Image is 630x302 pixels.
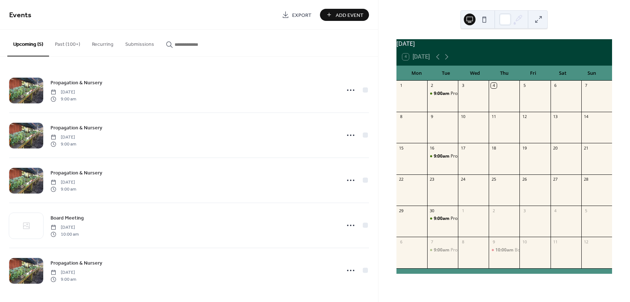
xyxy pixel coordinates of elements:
[553,239,558,244] div: 11
[553,145,558,151] div: 20
[584,177,589,182] div: 28
[460,114,466,119] div: 10
[427,153,458,159] div: Propagation & Nursery
[396,39,612,48] div: [DATE]
[434,247,451,253] span: 9:00am
[460,239,466,244] div: 8
[491,145,496,151] div: 18
[51,231,79,237] span: 10:00 am
[51,78,102,87] a: Propagation & Nursery
[491,83,496,88] div: 4
[51,186,76,192] span: 9:00 am
[515,247,545,253] div: Board Meeting
[434,91,451,97] span: 9:00am
[427,247,458,253] div: Propagation & Nursery
[451,153,497,159] div: Propagation & Nursery
[402,66,432,81] div: Mon
[451,247,497,253] div: Propagation & Nursery
[429,208,435,213] div: 30
[427,91,458,97] div: Propagation & Nursery
[553,114,558,119] div: 13
[495,247,515,253] span: 10:00am
[522,177,527,182] div: 26
[461,66,490,81] div: Wed
[491,114,496,119] div: 11
[399,114,404,119] div: 8
[522,145,527,151] div: 19
[584,208,589,213] div: 5
[429,145,435,151] div: 16
[519,66,548,81] div: Fri
[489,66,519,81] div: Thu
[553,177,558,182] div: 27
[399,83,404,88] div: 1
[51,89,76,96] span: [DATE]
[336,11,364,19] span: Add Event
[548,66,577,81] div: Sat
[451,91,497,97] div: Propagation & Nursery
[427,216,458,222] div: Propagation & Nursery
[51,124,102,132] a: Propagation & Nursery
[51,141,76,147] span: 9:00 am
[522,83,527,88] div: 5
[399,208,404,213] div: 29
[522,208,527,213] div: 3
[577,66,606,81] div: Sun
[51,96,76,102] span: 9:00 am
[9,8,31,22] span: Events
[51,79,102,87] span: Propagation & Nursery
[429,177,435,182] div: 23
[49,30,86,56] button: Past (100+)
[51,224,79,231] span: [DATE]
[553,208,558,213] div: 4
[51,214,84,222] a: Board Meeting
[51,134,76,141] span: [DATE]
[584,83,589,88] div: 7
[51,259,102,267] a: Propagation & Nursery
[276,9,317,21] a: Export
[51,179,76,186] span: [DATE]
[51,169,102,177] a: Propagation & Nursery
[320,9,369,21] button: Add Event
[429,239,435,244] div: 7
[491,177,496,182] div: 25
[429,83,435,88] div: 2
[434,216,451,222] span: 9:00am
[292,11,312,19] span: Export
[429,114,435,119] div: 9
[460,177,466,182] div: 24
[399,239,404,244] div: 6
[451,216,497,222] div: Propagation & Nursery
[584,239,589,244] div: 12
[553,83,558,88] div: 6
[460,145,466,151] div: 17
[460,83,466,88] div: 3
[584,145,589,151] div: 21
[399,145,404,151] div: 15
[491,239,496,244] div: 9
[434,153,451,159] span: 9:00am
[522,239,527,244] div: 10
[51,124,102,132] span: Propagation & Nursery
[51,276,76,283] span: 9:00 am
[7,30,49,56] button: Upcoming (5)
[584,114,589,119] div: 14
[460,208,466,213] div: 1
[431,66,461,81] div: Tue
[399,177,404,182] div: 22
[86,30,119,56] button: Recurring
[489,247,519,253] div: Board Meeting
[119,30,160,56] button: Submissions
[522,114,527,119] div: 12
[51,269,76,276] span: [DATE]
[491,208,496,213] div: 2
